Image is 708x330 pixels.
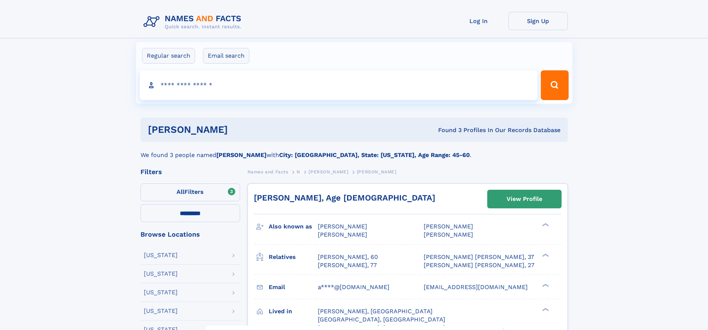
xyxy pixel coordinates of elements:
[144,271,178,277] div: [US_STATE]
[507,190,542,208] div: View Profile
[424,283,528,291] span: [EMAIL_ADDRESS][DOMAIN_NAME]
[424,223,473,230] span: [PERSON_NAME]
[140,70,538,100] input: search input
[140,142,568,160] div: We found 3 people named with .
[424,231,473,238] span: [PERSON_NAME]
[144,289,178,295] div: [US_STATE]
[308,169,348,174] span: [PERSON_NAME]
[142,48,195,64] label: Regular search
[269,281,318,294] h3: Email
[297,169,300,174] span: N
[140,183,240,201] label: Filters
[318,316,445,323] span: [GEOGRAPHIC_DATA], [GEOGRAPHIC_DATA]
[333,126,560,134] div: Found 3 Profiles In Our Records Database
[177,188,184,195] span: All
[357,169,397,174] span: [PERSON_NAME]
[508,12,568,30] a: Sign Up
[449,12,508,30] a: Log In
[540,307,549,312] div: ❯
[424,253,534,261] a: [PERSON_NAME] [PERSON_NAME], 37
[424,261,534,269] a: [PERSON_NAME] [PERSON_NAME], 27
[254,193,435,202] a: [PERSON_NAME], Age [DEMOGRAPHIC_DATA]
[269,220,318,233] h3: Also known as
[203,48,249,64] label: Email search
[318,261,377,269] a: [PERSON_NAME], 77
[279,151,470,158] b: City: [GEOGRAPHIC_DATA], State: [US_STATE], Age Range: 45-60
[148,125,333,134] h1: [PERSON_NAME]
[140,12,248,32] img: Logo Names and Facts
[540,222,549,227] div: ❯
[540,253,549,257] div: ❯
[269,251,318,263] h3: Relatives
[144,252,178,258] div: [US_STATE]
[318,231,367,238] span: [PERSON_NAME]
[140,169,240,175] div: Filters
[318,223,367,230] span: [PERSON_NAME]
[248,167,288,176] a: Names and Facts
[308,167,348,176] a: [PERSON_NAME]
[140,231,240,238] div: Browse Locations
[541,70,568,100] button: Search Button
[216,151,266,158] b: [PERSON_NAME]
[144,308,178,314] div: [US_STATE]
[540,283,549,288] div: ❯
[297,167,300,176] a: N
[269,305,318,318] h3: Lived in
[488,190,561,208] a: View Profile
[318,308,433,315] span: [PERSON_NAME], [GEOGRAPHIC_DATA]
[318,253,378,261] a: [PERSON_NAME], 60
